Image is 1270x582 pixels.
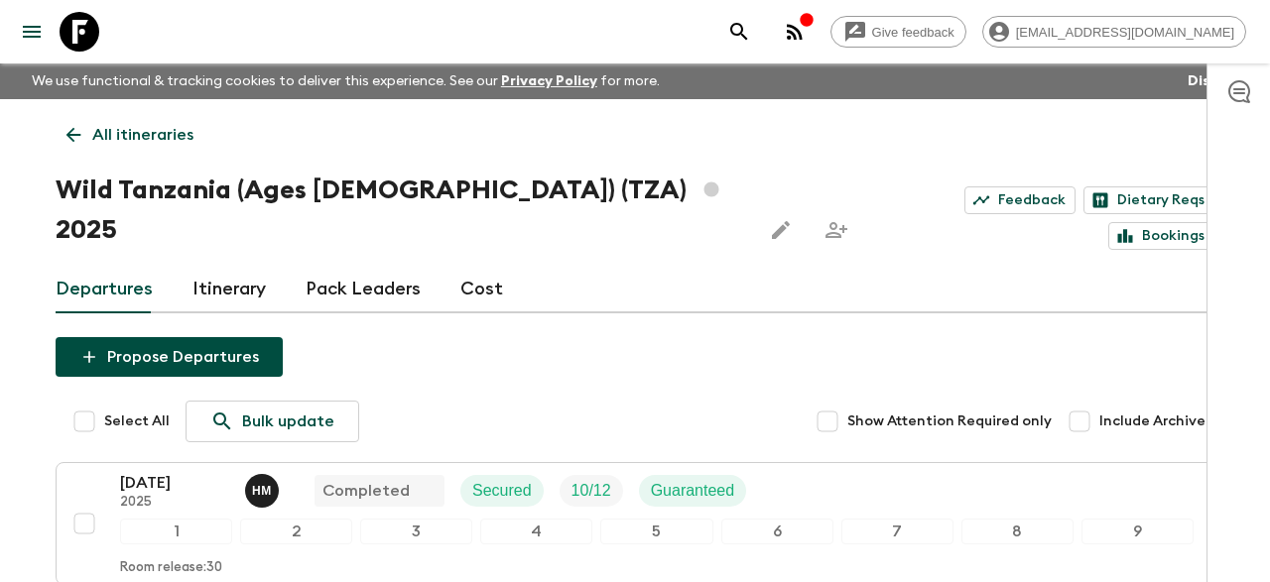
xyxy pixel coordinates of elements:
div: 2 [240,519,352,544]
div: 6 [721,519,833,544]
span: Share this itinerary [817,210,856,250]
button: Dismiss [1183,67,1246,95]
a: Dietary Reqs [1083,186,1214,214]
div: 4 [480,519,592,544]
p: Completed [322,479,410,503]
button: Edit this itinerary [761,210,801,250]
p: 10 / 12 [571,479,611,503]
a: Departures [56,266,153,313]
div: Secured [460,475,544,507]
span: Select All [104,411,170,431]
div: 7 [841,519,953,544]
h1: Wild Tanzania (Ages [DEMOGRAPHIC_DATA]) (TZA) 2025 [56,171,745,250]
div: 8 [961,519,1074,544]
span: Give feedback [861,25,965,40]
div: Trip Fill [560,475,623,507]
button: menu [12,12,52,52]
span: Halfani Mbasha [245,480,283,496]
span: [EMAIL_ADDRESS][DOMAIN_NAME] [1005,25,1245,40]
p: Bulk update [242,409,334,433]
p: Guaranteed [651,479,735,503]
button: search adventures [719,12,759,52]
p: [DATE] [120,471,229,495]
span: Include Archived [1099,411,1214,431]
p: All itineraries [92,123,193,147]
a: Give feedback [830,16,966,48]
div: 9 [1081,519,1194,544]
a: Feedback [964,186,1076,214]
button: Propose Departures [56,337,283,377]
p: We use functional & tracking cookies to deliver this experience. See our for more. [24,63,668,99]
div: [EMAIL_ADDRESS][DOMAIN_NAME] [982,16,1246,48]
a: All itineraries [56,115,204,155]
a: Cost [460,266,503,313]
p: Secured [472,479,532,503]
p: 2025 [120,495,229,511]
a: Pack Leaders [306,266,421,313]
a: Privacy Policy [501,74,597,88]
div: 3 [360,519,472,544]
a: Bulk update [186,401,359,442]
span: Show Attention Required only [847,411,1052,431]
p: Room release: 30 [120,560,222,576]
div: 5 [600,519,712,544]
a: Bookings [1108,222,1214,250]
a: Itinerary [192,266,266,313]
div: 1 [120,519,232,544]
